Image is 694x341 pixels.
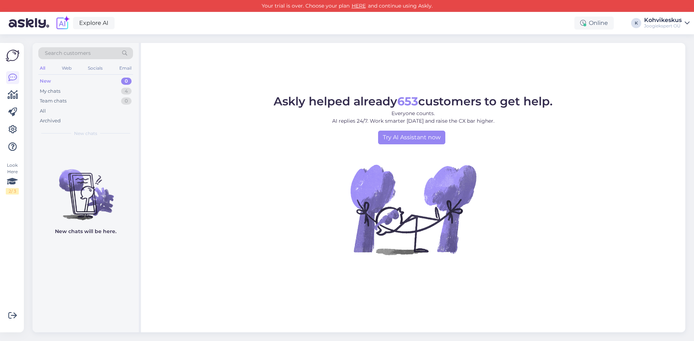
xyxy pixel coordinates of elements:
div: 2 / 3 [6,188,19,194]
img: explore-ai [55,16,70,31]
div: All [40,108,46,115]
div: 0 [121,97,132,105]
div: New [40,78,51,85]
img: No chats [33,156,139,221]
p: Everyone counts. AI replies 24/7. Work smarter [DATE] and raise the CX bar higher. [274,110,553,125]
div: Look Here [6,162,19,194]
div: 4 [121,88,132,95]
span: Search customers [45,49,91,57]
img: Askly Logo [6,49,20,62]
div: Team chats [40,97,67,105]
div: All [38,64,47,73]
div: Kohvikeskus [644,17,682,23]
div: My chats [40,88,60,95]
div: Archived [40,117,61,124]
div: Socials [86,64,104,73]
span: New chats [74,130,97,137]
a: KohvikeskusJoogiekspert OÜ [644,17,690,29]
a: Try AI Assistant now [378,131,445,144]
div: K [631,18,641,28]
img: No Chat active [348,144,478,274]
b: 653 [397,94,418,108]
p: New chats will be here. [55,228,116,235]
div: Online [574,17,614,30]
a: HERE [350,3,368,9]
div: 0 [121,78,132,85]
a: Explore AI [73,17,115,29]
div: Email [118,64,133,73]
div: Web [60,64,73,73]
div: Joogiekspert OÜ [644,23,682,29]
span: Askly helped already customers to get help. [274,94,553,108]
